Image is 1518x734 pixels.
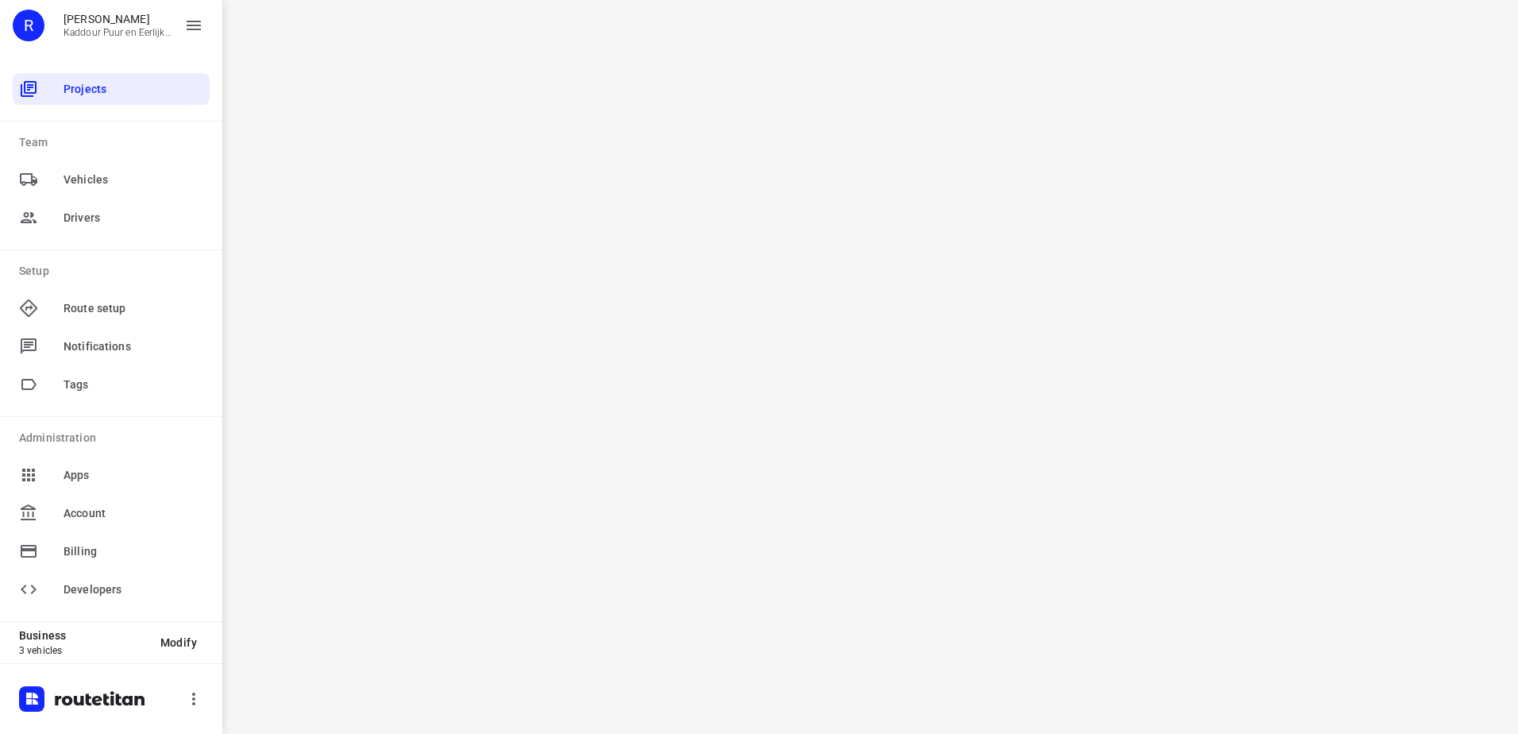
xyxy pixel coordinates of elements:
div: Billing [13,535,210,567]
span: Modify [160,636,197,649]
div: Notifications [13,330,210,362]
span: Developers [64,581,203,598]
div: Account [13,497,210,529]
div: Apps [13,459,210,491]
span: Projects [64,81,203,98]
span: Vehicles [64,172,203,188]
div: Route setup [13,292,210,324]
button: Modify [148,628,210,657]
div: Drivers [13,202,210,234]
p: Rachid Kaddour [64,13,171,25]
span: Tags [64,377,203,393]
div: Projects [13,73,210,105]
p: Kaddour Puur en Eerlijk Vlees B.V. [64,27,171,38]
span: Billing [64,543,203,560]
p: 3 vehicles [19,645,148,656]
p: Setup [19,263,210,280]
span: Account [64,505,203,522]
span: Route setup [64,300,203,317]
p: Business [19,629,148,642]
span: Notifications [64,338,203,355]
div: Developers [13,574,210,605]
span: Drivers [64,210,203,226]
span: Apps [64,467,203,484]
div: Tags [13,369,210,400]
p: Team [19,134,210,151]
div: Vehicles [13,164,210,195]
div: R [13,10,44,41]
p: Administration [19,430,210,446]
